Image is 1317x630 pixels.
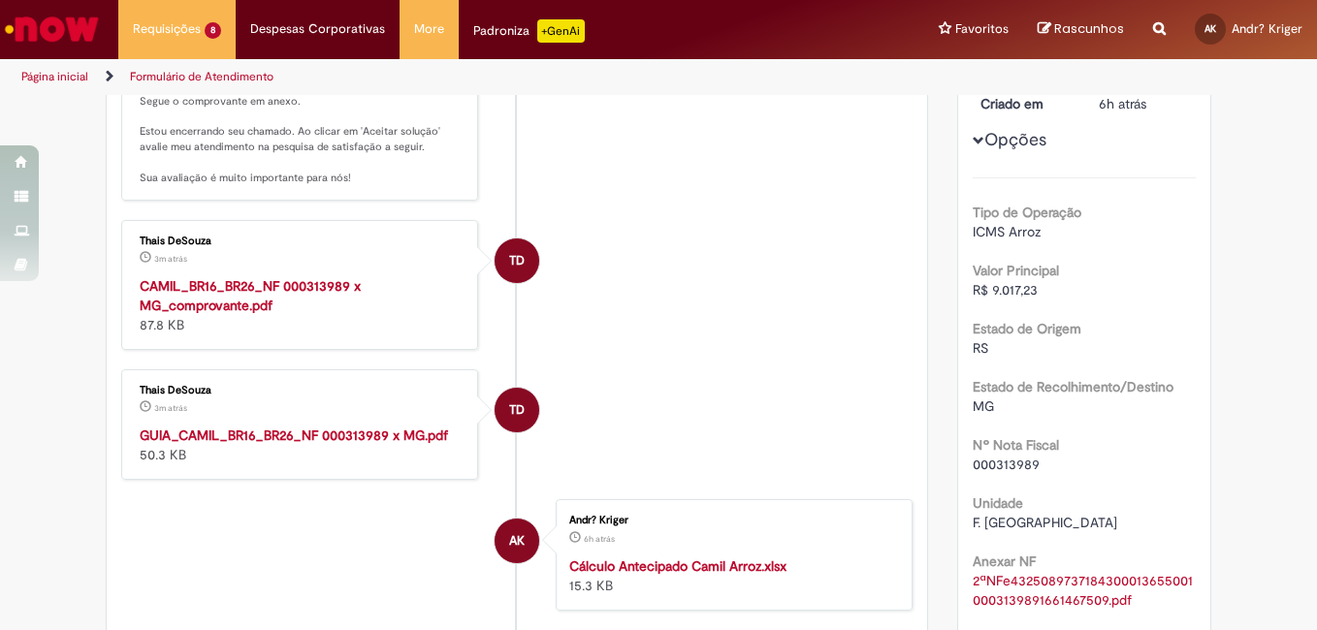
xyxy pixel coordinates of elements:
[973,552,1036,570] b: Anexar NF
[1205,22,1216,35] span: AK
[140,425,463,464] div: 50.3 KB
[2,10,102,48] img: ServiceNow
[973,514,1117,531] span: F. [GEOGRAPHIC_DATA]
[495,238,539,283] div: Thais DeSouza
[495,519,539,563] div: Andr? Kriger
[973,494,1023,512] b: Unidade
[154,253,187,265] time: 29/08/2025 16:14:33
[569,557,787,575] a: Cálculo Antecipado Camil Arroz.xlsx
[973,339,988,357] span: RS
[140,385,463,396] div: Thais DeSouza
[584,533,615,545] span: 6h atrás
[133,19,201,39] span: Requisições
[140,277,361,314] a: CAMIL_BR16_BR26_NF 000313989 x MG_comprovante.pdf
[973,378,1173,395] b: Estado de Recolhimento/Destino
[973,223,1041,240] span: ICMS Arroz
[154,402,187,414] time: 29/08/2025 16:14:33
[414,19,444,39] span: More
[973,204,1081,221] b: Tipo de Operação
[140,276,463,334] div: 87.8 KB
[973,262,1059,279] b: Valor Principal
[1232,20,1302,37] span: Andr? Kriger
[495,388,539,432] div: Thais DeSouza
[21,69,88,84] a: Página inicial
[973,456,1040,473] span: 000313989
[15,59,863,95] ul: Trilhas de página
[509,237,525,284] span: TD
[154,253,187,265] span: 3m atrás
[130,69,273,84] a: Formulário de Atendimento
[140,35,463,185] p: Sua solicitação de pagamento PAGT0005217 foi efetuada. Segue o comprovante em anexo. Estou encerr...
[973,572,1193,609] a: Download de 2ªNFe43250897371843000136550010003139891661467509.pdf
[1054,19,1124,38] span: Rascunhos
[509,387,525,433] span: TD
[1099,95,1146,112] span: 6h atrás
[966,94,1085,113] dt: Criado em
[569,515,892,526] div: Andr? Kriger
[973,320,1081,337] b: Estado de Origem
[1099,95,1146,112] time: 29/08/2025 10:15:47
[973,281,1038,299] span: R$ 9.017,23
[973,436,1059,454] b: Nº Nota Fiscal
[509,518,525,564] span: AK
[1038,20,1124,39] a: Rascunhos
[205,22,221,39] span: 8
[250,19,385,39] span: Despesas Corporativas
[140,426,448,444] a: GUIA_CAMIL_BR16_BR26_NF 000313989 x MG.pdf
[1099,94,1189,113] div: 29/08/2025 10:15:47
[569,556,892,595] div: 15.3 KB
[955,19,1009,39] span: Favoritos
[140,236,463,247] div: Thais DeSouza
[584,533,615,545] time: 29/08/2025 10:15:47
[973,397,994,415] span: MG
[473,19,585,43] div: Padroniza
[154,402,187,414] span: 3m atrás
[537,19,585,43] p: +GenAi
